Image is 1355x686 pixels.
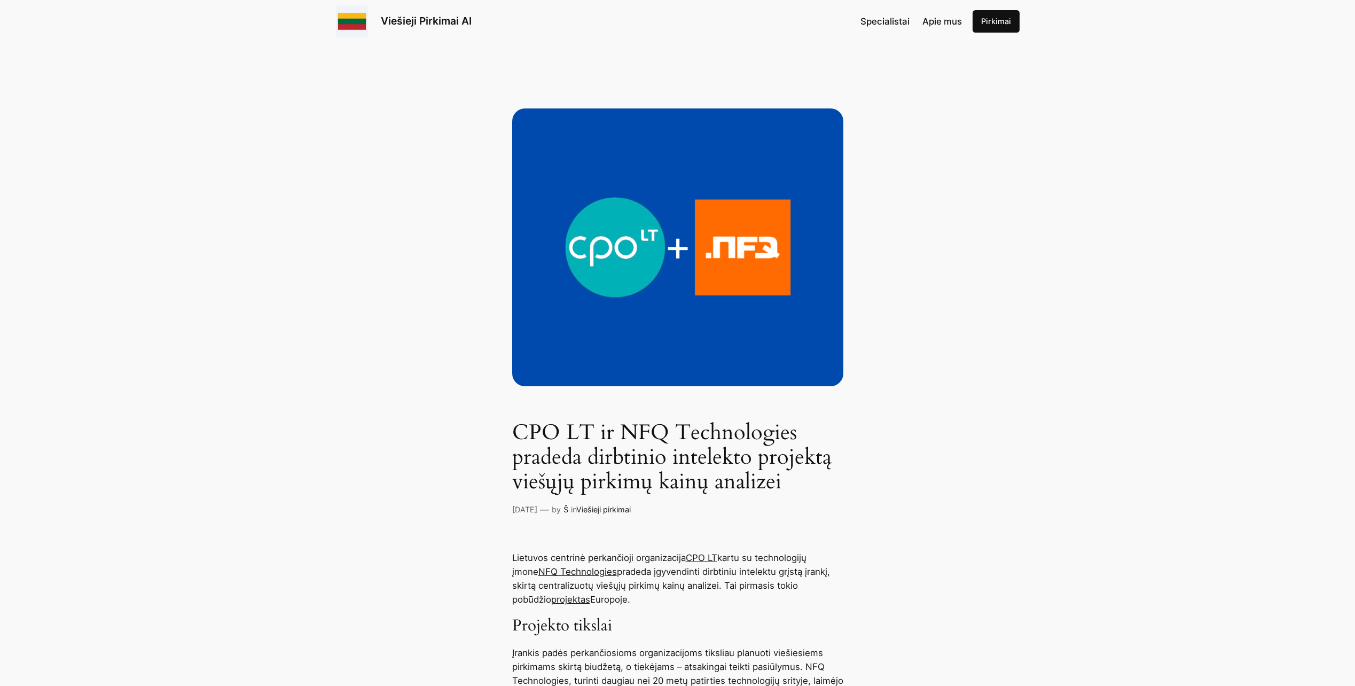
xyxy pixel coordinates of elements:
[563,505,568,514] a: Š
[512,617,843,636] h3: Projekto tikslai
[512,505,537,514] a: [DATE]
[512,420,843,494] h1: CPO LT ir NFQ Technologies pradeda dirbtinio intelekto projektą viešųjų pirkimų kainų analizei
[381,14,472,27] a: Viešieji Pirkimai AI
[922,16,962,27] span: Apie mus
[576,505,631,514] a: Viešieji pirkimai
[551,594,590,605] a: projektas
[512,551,843,606] p: Lietuvos centrinė perkančioji organizacija kartu su technologijų įmone pradeda įgyvendinti dirbti...
[538,566,617,577] a: NFQ Technologies
[860,14,962,28] nav: Navigation
[860,14,910,28] a: Specialistai
[336,5,368,37] img: Viešieji pirkimai logo
[571,505,576,514] span: in
[540,503,549,517] p: —
[922,14,962,28] a: Apie mus
[686,552,717,563] a: CPO LT
[552,504,561,516] p: by
[860,16,910,27] span: Specialistai
[973,10,1020,33] a: Pirkimai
